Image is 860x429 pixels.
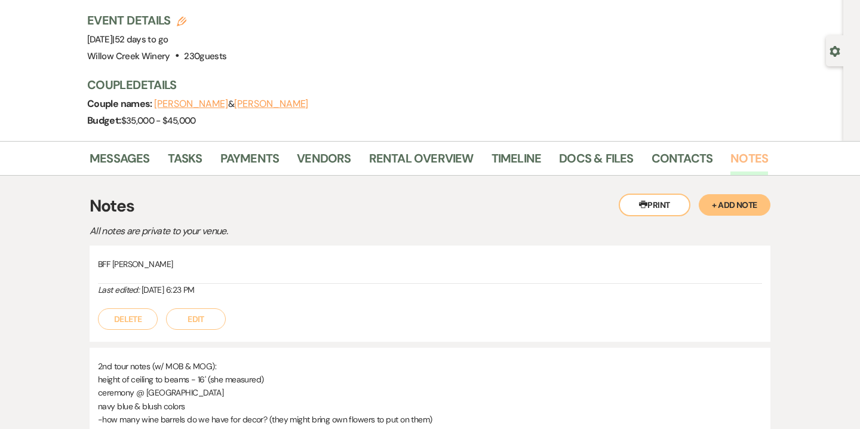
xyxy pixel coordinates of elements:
span: | [112,33,168,45]
h3: Couple Details [87,76,756,93]
span: & [154,98,308,110]
a: Docs & Files [559,149,633,175]
a: Contacts [652,149,713,175]
p: navy blue & blush colors [98,400,762,413]
p: ceremony @ [GEOGRAPHIC_DATA] [98,386,762,399]
h3: Event Details [87,12,226,29]
div: [DATE] 6:23 PM [98,284,762,296]
button: [PERSON_NAME] [234,99,308,109]
a: Tasks [168,149,202,175]
a: Notes [730,149,768,175]
span: 52 days to go [115,33,168,45]
a: Payments [220,149,279,175]
span: $35,000 - $45,000 [121,115,196,127]
a: Messages [90,149,150,175]
button: + Add Note [699,194,770,216]
a: Rental Overview [369,149,474,175]
p: BFF [PERSON_NAME] [98,258,762,271]
button: Delete [98,308,158,330]
i: Last edited: [98,284,139,295]
button: Edit [166,308,226,330]
a: Vendors [297,149,351,175]
p: 2nd tour notes (w/ MOB & MOG): [98,360,762,373]
a: Timeline [492,149,542,175]
h3: Notes [90,194,770,219]
button: [PERSON_NAME] [154,99,228,109]
span: Budget: [87,114,121,127]
button: Open lead details [830,45,840,56]
p: All notes are private to your venue. [90,223,508,239]
p: height of ceiling to beams - 16' (she measured) [98,373,762,386]
p: -how many wine barrels do we have for decor? (they might bring own flowers to put on them) [98,413,762,426]
span: Couple names: [87,97,154,110]
button: Print [619,194,690,216]
span: 230 guests [184,50,226,62]
span: Willow Creek Winery [87,50,170,62]
span: [DATE] [87,33,168,45]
